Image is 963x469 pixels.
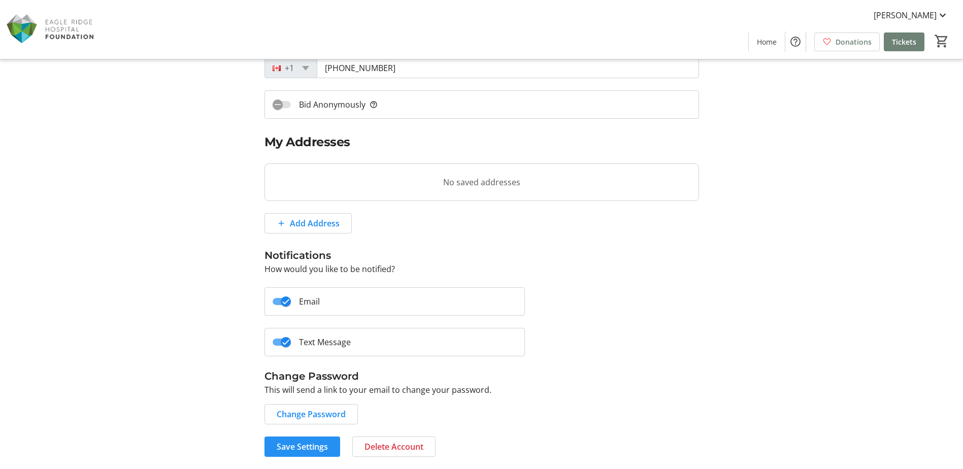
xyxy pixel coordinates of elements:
[264,384,699,396] p: This will send a link to your email to change your password.
[277,441,328,453] span: Save Settings
[264,404,358,424] button: Change Password
[814,32,880,51] a: Donations
[277,408,346,420] span: Change Password
[884,32,924,51] a: Tickets
[6,4,96,55] img: Eagle Ridge Hospital Foundation's Logo
[364,441,423,453] span: Delete Account
[933,32,951,50] button: Cart
[264,263,699,275] p: How would you like to be notified?
[264,163,699,201] tr-blank-state: No saved addresses
[836,37,872,47] span: Donations
[874,9,937,21] span: [PERSON_NAME]
[749,32,785,51] a: Home
[299,98,378,111] span: Bid Anonymously
[785,31,806,52] button: Help
[352,437,436,457] button: Delete Account
[757,37,777,47] span: Home
[264,213,352,233] button: Add Address
[370,98,378,111] mat-icon: help_outline
[866,7,957,23] button: [PERSON_NAME]
[264,368,699,384] h3: Change Password
[291,295,320,308] label: Email
[317,58,699,78] input: (506) 234-5678
[291,336,351,348] label: Text Message
[264,248,699,263] h3: Notifications
[290,217,340,229] span: Add Address
[264,437,340,457] button: Save Settings
[892,37,916,47] span: Tickets
[264,133,699,151] h2: My Addresses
